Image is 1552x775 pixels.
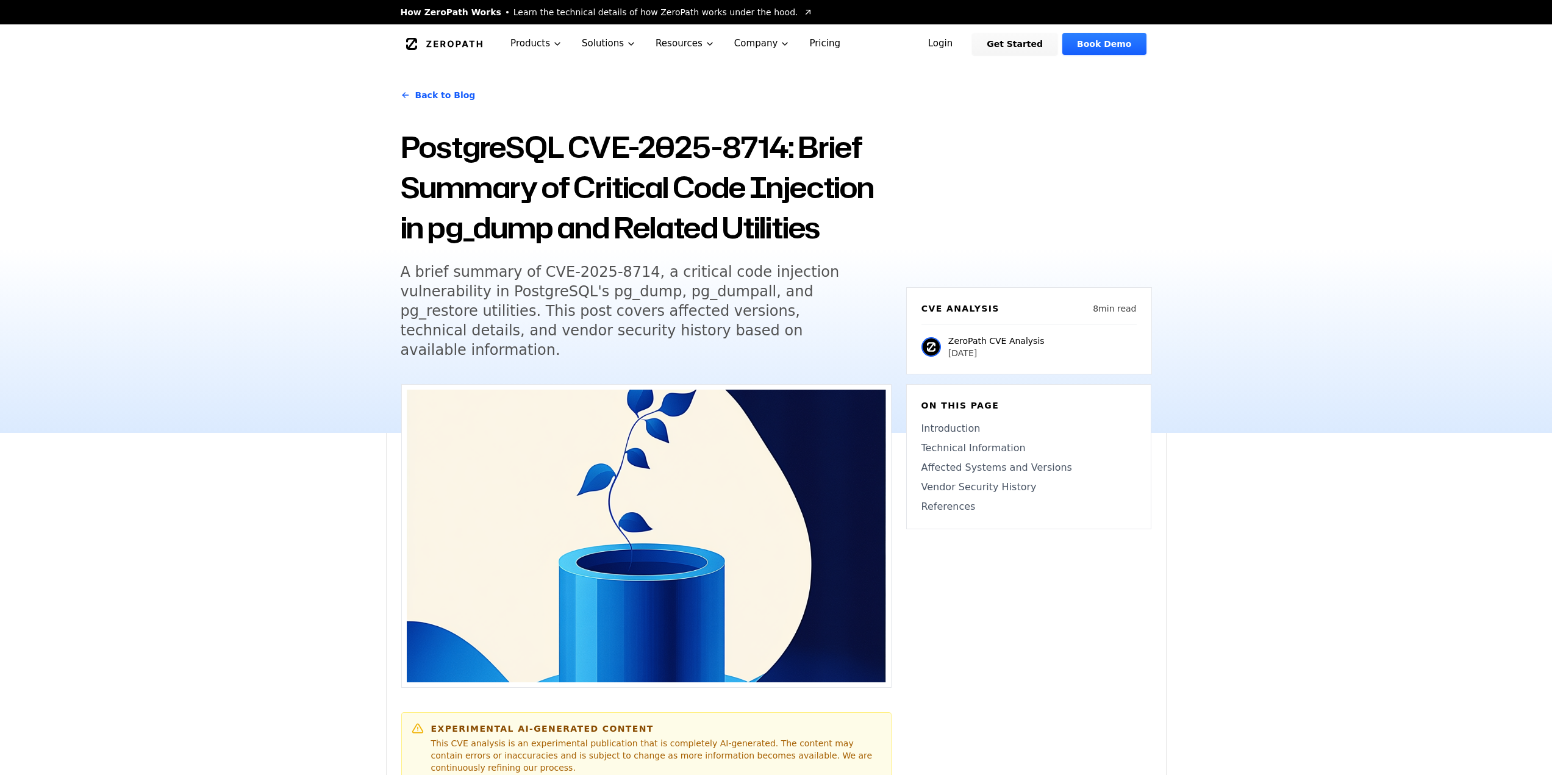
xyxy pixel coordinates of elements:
[401,6,501,18] span: How ZeroPath Works
[921,399,1136,412] h6: On this page
[948,347,1045,359] p: [DATE]
[407,390,886,682] img: PostgreSQL CVE-2025-8714: Brief Summary of Critical Code Injection in pg_dump and Related Utilities
[921,421,1136,436] a: Introduction
[799,24,850,63] a: Pricing
[1062,33,1146,55] a: Book Demo
[724,24,800,63] button: Company
[401,78,476,112] a: Back to Blog
[972,33,1057,55] a: Get Started
[948,335,1045,347] p: ZeroPath CVE Analysis
[501,24,572,63] button: Products
[431,723,881,735] h6: Experimental AI-Generated Content
[921,337,941,357] img: ZeroPath CVE Analysis
[513,6,798,18] span: Learn the technical details of how ZeroPath works under the hood.
[401,6,813,18] a: How ZeroPath WorksLearn the technical details of how ZeroPath works under the hood.
[921,480,1136,495] a: Vendor Security History
[914,33,968,55] a: Login
[401,262,869,360] h5: A brief summary of CVE-2025-8714, a critical code injection vulnerability in PostgreSQL's pg_dump...
[646,24,724,63] button: Resources
[1093,302,1136,315] p: 8 min read
[572,24,646,63] button: Solutions
[431,737,881,774] p: This CVE analysis is an experimental publication that is completely AI-generated. The content may...
[386,24,1167,63] nav: Global
[401,127,892,248] h1: PostgreSQL CVE-2025-8714: Brief Summary of Critical Code Injection in pg_dump and Related Utilities
[921,499,1136,514] a: References
[921,302,1000,315] h6: CVE Analysis
[921,460,1136,475] a: Affected Systems and Versions
[921,441,1136,455] a: Technical Information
